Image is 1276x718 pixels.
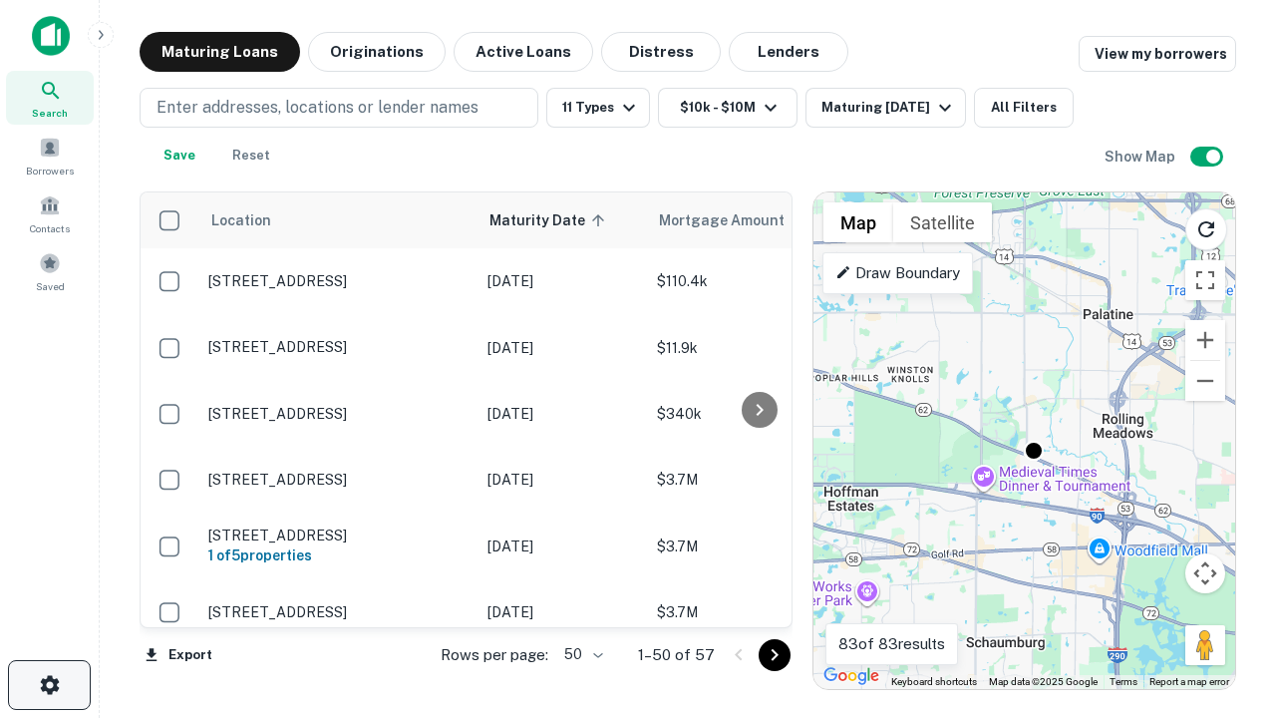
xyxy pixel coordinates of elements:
[26,163,74,179] span: Borrowers
[487,337,637,359] p: [DATE]
[6,129,94,182] a: Borrowers
[210,208,271,232] span: Location
[1185,260,1225,300] button: Toggle fullscreen view
[657,536,856,557] p: $3.7M
[1110,676,1137,687] a: Terms (opens in new tab)
[478,192,647,248] th: Maturity Date
[1105,146,1178,168] h6: Show Map
[487,469,637,491] p: [DATE]
[208,471,468,489] p: [STREET_ADDRESS]
[208,544,468,566] h6: 1 of 5 properties
[805,88,966,128] button: Maturing [DATE]
[198,192,478,248] th: Location
[487,601,637,623] p: [DATE]
[657,601,856,623] p: $3.7M
[1176,495,1276,590] iframe: Chat Widget
[6,186,94,240] a: Contacts
[219,136,283,176] button: Reset
[835,261,960,285] p: Draw Boundary
[818,663,884,689] a: Open this area in Google Maps (opens a new window)
[647,192,866,248] th: Mortgage Amount
[441,643,548,667] p: Rows per page:
[148,136,211,176] button: Save your search to get updates of matches that match your search criteria.
[1185,361,1225,401] button: Zoom out
[891,675,977,689] button: Keyboard shortcuts
[813,192,1235,689] div: 0 0
[556,640,606,669] div: 50
[818,663,884,689] img: Google
[208,272,468,290] p: [STREET_ADDRESS]
[208,338,468,356] p: [STREET_ADDRESS]
[893,202,992,242] button: Show satellite imagery
[657,337,856,359] p: $11.9k
[1185,625,1225,665] button: Drag Pegman onto the map to open Street View
[140,32,300,72] button: Maturing Loans
[974,88,1074,128] button: All Filters
[1185,320,1225,360] button: Zoom in
[308,32,446,72] button: Originations
[489,208,611,232] span: Maturity Date
[32,105,68,121] span: Search
[657,469,856,491] p: $3.7M
[487,403,637,425] p: [DATE]
[6,71,94,125] a: Search
[658,88,797,128] button: $10k - $10M
[140,88,538,128] button: Enter addresses, locations or lender names
[487,270,637,292] p: [DATE]
[140,640,217,670] button: Export
[659,208,810,232] span: Mortgage Amount
[1149,676,1229,687] a: Report a map error
[208,527,468,544] p: [STREET_ADDRESS]
[759,639,791,671] button: Go to next page
[601,32,721,72] button: Distress
[546,88,650,128] button: 11 Types
[657,403,856,425] p: $340k
[1185,208,1227,250] button: Reload search area
[30,220,70,236] span: Contacts
[989,676,1098,687] span: Map data ©2025 Google
[657,270,856,292] p: $110.4k
[454,32,593,72] button: Active Loans
[823,202,893,242] button: Show street map
[32,16,70,56] img: capitalize-icon.png
[6,244,94,298] a: Saved
[208,603,468,621] p: [STREET_ADDRESS]
[729,32,848,72] button: Lenders
[1079,36,1236,72] a: View my borrowers
[487,536,637,557] p: [DATE]
[208,405,468,423] p: [STREET_ADDRESS]
[838,632,945,656] p: 83 of 83 results
[36,278,65,294] span: Saved
[821,96,957,120] div: Maturing [DATE]
[638,643,715,667] p: 1–50 of 57
[157,96,478,120] p: Enter addresses, locations or lender names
